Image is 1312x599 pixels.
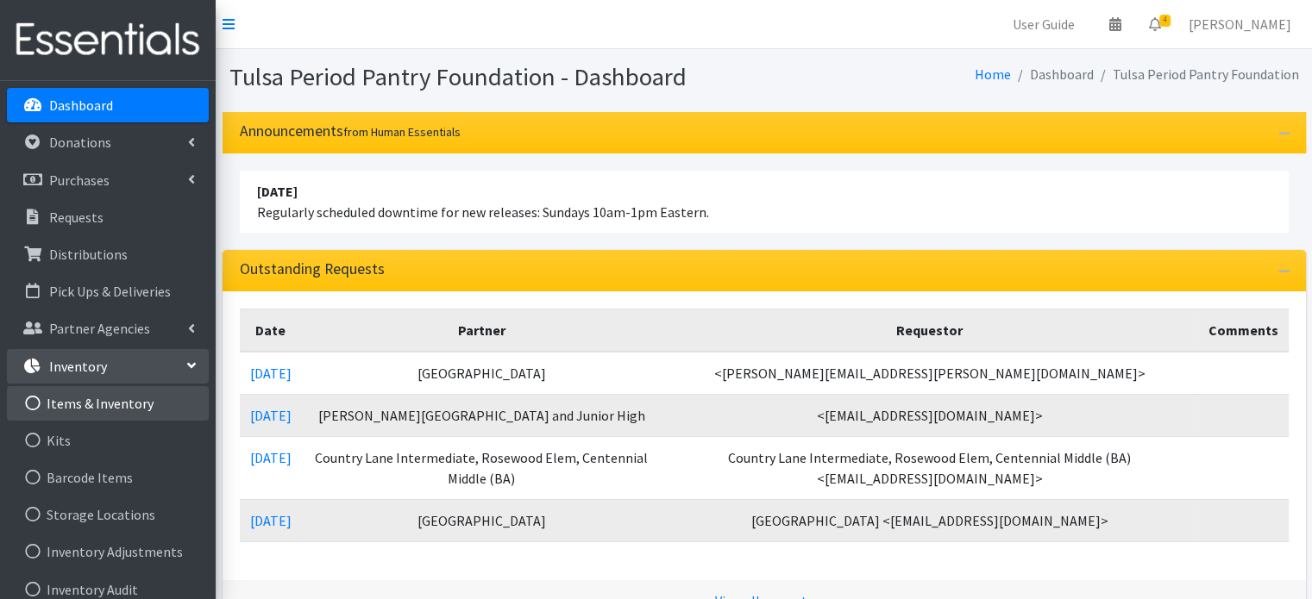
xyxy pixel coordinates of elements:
td: Country Lane Intermediate, Rosewood Elem, Centennial Middle (BA) <[EMAIL_ADDRESS][DOMAIN_NAME]> [662,436,1197,499]
a: 4 [1135,7,1175,41]
p: Partner Agencies [49,320,150,337]
a: Partner Agencies [7,311,209,346]
td: <[EMAIL_ADDRESS][DOMAIN_NAME]> [662,394,1197,436]
p: Inventory [49,358,107,375]
a: User Guide [999,7,1089,41]
a: [DATE] [250,449,292,466]
th: Comments [1197,309,1288,352]
a: Kits [7,423,209,458]
span: 4 [1159,15,1171,27]
a: [PERSON_NAME] [1175,7,1305,41]
a: Donations [7,125,209,159]
a: [DATE] [250,512,292,529]
h3: Announcements [240,122,461,140]
p: Pick Ups & Deliveries [49,283,171,300]
th: Partner [302,309,662,352]
small: from Human Essentials [343,124,461,140]
td: [GEOGRAPHIC_DATA] <[EMAIL_ADDRESS][DOMAIN_NAME]> [662,499,1197,541]
a: Barcode Items [7,460,209,495]
p: Dashboard [49,97,113,114]
strong: [DATE] [257,183,298,200]
p: Donations [49,134,111,151]
a: Storage Locations [7,497,209,532]
td: [GEOGRAPHIC_DATA] [302,499,662,541]
a: [DATE] [250,407,292,424]
td: [PERSON_NAME][GEOGRAPHIC_DATA] and Junior High [302,394,662,436]
h1: Tulsa Period Pantry Foundation - Dashboard [229,62,758,92]
p: Purchases [49,172,110,189]
td: Country Lane Intermediate, Rosewood Elem, Centennial Middle (BA) [302,436,662,499]
p: Requests [49,209,104,226]
h3: Outstanding Requests [240,260,385,278]
a: Items & Inventory [7,386,209,421]
a: Purchases [7,163,209,197]
a: Inventory [7,349,209,384]
td: [GEOGRAPHIC_DATA] [302,352,662,395]
td: <[PERSON_NAME][EMAIL_ADDRESS][PERSON_NAME][DOMAIN_NAME]> [662,352,1197,395]
a: Distributions [7,237,209,271]
p: Distributions [49,246,128,263]
li: Tulsa Period Pantry Foundation [1094,62,1299,87]
li: Dashboard [1011,62,1094,87]
th: Date [240,309,302,352]
a: [DATE] [250,365,292,382]
a: Home [975,66,1011,83]
a: Inventory Adjustments [7,534,209,569]
img: HumanEssentials [7,11,209,69]
th: Requestor [662,309,1197,352]
a: Pick Ups & Deliveries [7,274,209,309]
li: Regularly scheduled downtime for new releases: Sundays 10am-1pm Eastern. [240,171,1289,233]
a: Dashboard [7,88,209,122]
a: Requests [7,200,209,234]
